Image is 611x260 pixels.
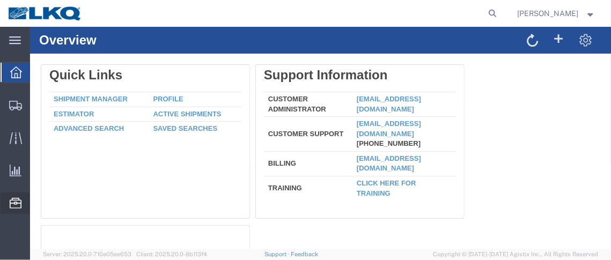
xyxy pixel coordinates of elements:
span: Krisann Metzger [518,8,579,19]
button: [PERSON_NAME] [517,7,597,20]
img: logo [8,5,83,21]
span: Copyright © [DATE]-[DATE] Agistix Inc., All Rights Reserved [433,250,598,259]
a: Advanced Search [24,98,94,106]
a: Support [264,251,291,257]
span: Server: 2025.20.0-710e05ee653 [43,251,131,257]
a: Saved Searches [123,98,188,106]
a: Feedback [291,251,318,257]
td: Customer Support [234,90,322,125]
div: Support Information [234,41,426,56]
td: Training [234,149,322,172]
iframe: FS Legacy Container [30,27,611,249]
td: Customer Administrator [234,65,322,90]
a: [EMAIL_ADDRESS][DOMAIN_NAME] [327,128,391,146]
span: Client: 2025.20.0-8b113f4 [136,251,207,257]
a: Estimator [24,83,64,91]
td: Billing [234,124,322,149]
a: [EMAIL_ADDRESS][DOMAIN_NAME] [327,68,391,86]
a: [EMAIL_ADDRESS][DOMAIN_NAME] [327,93,391,111]
a: Active Shipments [123,83,192,91]
td: [PHONE_NUMBER] [322,90,426,125]
a: Click here for training [327,152,386,170]
a: Profile [123,68,153,76]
